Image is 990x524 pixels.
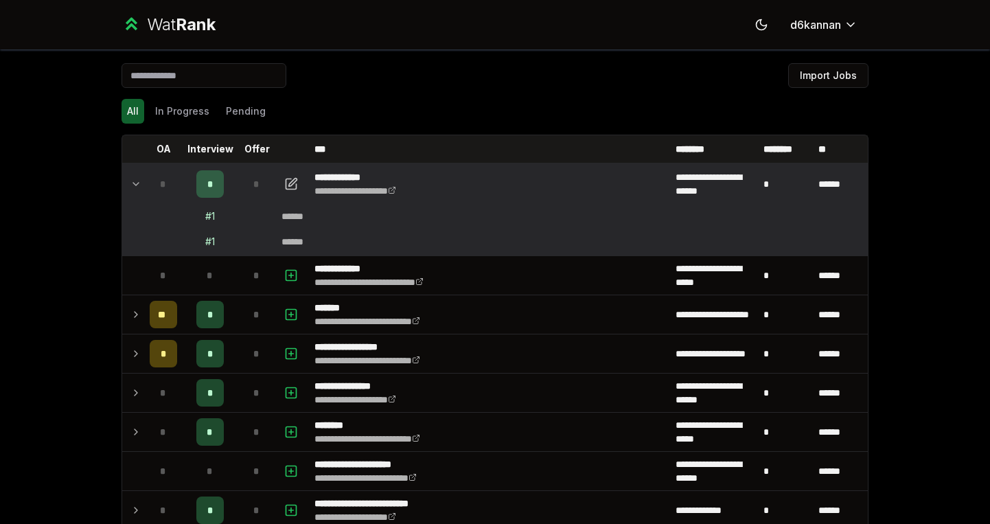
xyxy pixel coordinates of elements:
[244,142,270,156] p: Offer
[150,99,215,124] button: In Progress
[205,235,215,249] div: # 1
[147,14,216,36] div: Wat
[788,63,868,88] button: Import Jobs
[187,142,233,156] p: Interview
[176,14,216,34] span: Rank
[205,209,215,223] div: # 1
[122,99,144,124] button: All
[122,14,216,36] a: WatRank
[157,142,171,156] p: OA
[779,12,868,37] button: d6kannan
[790,16,841,33] span: d6kannan
[220,99,271,124] button: Pending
